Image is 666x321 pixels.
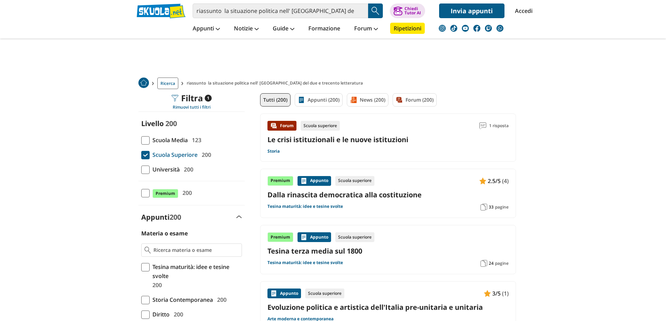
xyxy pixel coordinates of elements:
button: Search Button [368,3,383,18]
span: 2.5/5 [488,176,501,185]
span: 33 [489,204,494,210]
span: pagine [495,204,509,210]
span: 200 [150,280,162,290]
img: Pagine [480,204,487,211]
img: Pagine [480,260,487,267]
span: riassunto la situazione politica nell' [GEOGRAPHIC_DATA] del due e trecento letteratura [187,78,366,89]
img: Appunti contenuto [484,290,491,297]
span: (4) [502,176,509,185]
div: Forum [267,121,296,131]
img: facebook [473,25,480,32]
img: Apri e chiudi sezione [236,216,242,218]
img: Filtra filtri mobile [171,95,178,102]
img: News filtro contenuto [350,96,357,103]
label: Appunti [141,212,181,222]
a: News (200) [347,93,388,107]
img: Appunti contenuto [300,177,307,184]
span: 200 [199,150,211,159]
a: Tesina terza media sul 1800 [267,246,509,256]
img: Cerca appunti, riassunti o versioni [370,6,381,16]
a: Evoluzione politica e artistica dell'Italia pre-unitaria e unitaria [267,302,509,312]
span: 200 [180,188,192,197]
span: 24 [489,261,494,266]
img: Home [138,78,149,88]
div: Appunto [298,232,331,242]
span: 200 [170,212,181,222]
label: Livello [141,119,164,128]
img: Forum contenuto [270,122,277,129]
a: Notizie [232,23,260,35]
a: Dalla rinascita democratica alla costituzione [267,190,509,199]
span: Tesina maturità: idee e tesine svolte [150,262,242,280]
a: Guide [271,23,296,35]
img: Appunti filtro contenuto [298,96,305,103]
input: Ricerca materia o esame [153,247,238,254]
div: Scuola superiore [335,232,374,242]
img: Appunti contenuto [479,177,486,184]
input: Cerca appunti, riassunti o versioni [193,3,368,18]
img: Commenti lettura [479,122,486,129]
a: Ricerca [157,78,178,89]
a: Appunti [191,23,222,35]
a: Tesina maturità: idee e tesine svolte [267,260,343,265]
img: tiktok [450,25,457,32]
img: Appunti contenuto [300,234,307,241]
a: Forum [352,23,380,35]
span: Storia Contemporanea [150,295,213,304]
img: twitch [485,25,492,32]
a: Invia appunti [439,3,504,18]
span: Università [150,165,180,174]
div: Rimuovi tutti i filtri [138,104,245,110]
button: ChiediTutor AI [390,3,425,18]
a: Ripetizioni [390,23,425,34]
div: Appunto [298,176,331,186]
div: Scuola superiore [335,176,374,186]
span: Diritto [150,310,170,319]
img: Appunti contenuto [270,290,277,297]
label: Materia o esame [141,229,188,237]
img: youtube [462,25,469,32]
div: Premium [267,176,293,186]
span: 200 [214,295,227,304]
span: 123 [189,136,201,145]
span: 3/5 [492,289,501,298]
a: Le crisi istituzionali e le nuove istituzioni [267,135,408,144]
span: (1) [502,289,509,298]
span: 200 [181,165,193,174]
img: Ricerca materia o esame [144,247,151,254]
img: instagram [439,25,446,32]
a: Appunti (200) [295,93,343,107]
div: Appunto [267,289,301,298]
div: Premium [267,232,293,242]
a: Storia [267,148,280,154]
div: Scuola superiore [301,121,340,131]
a: Tesina maturità: idee e tesine svolte [267,204,343,209]
div: Filtra [171,93,212,103]
img: WhatsApp [496,25,503,32]
span: 200 [165,119,177,128]
span: pagine [495,261,509,266]
span: Premium [152,189,178,198]
a: Accedi [515,3,530,18]
a: Tutti (200) [260,93,291,107]
span: 200 [171,310,183,319]
img: Forum filtro contenuto [396,96,403,103]
a: Formazione [307,23,342,35]
span: 1 [205,95,212,102]
span: Scuola Superiore [150,150,198,159]
a: Forum (200) [393,93,437,107]
span: 1 risposta [489,121,509,131]
span: Scuola Media [150,136,188,145]
a: Home [138,78,149,89]
div: Chiedi Tutor AI [404,7,421,15]
div: Scuola superiore [305,289,344,298]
